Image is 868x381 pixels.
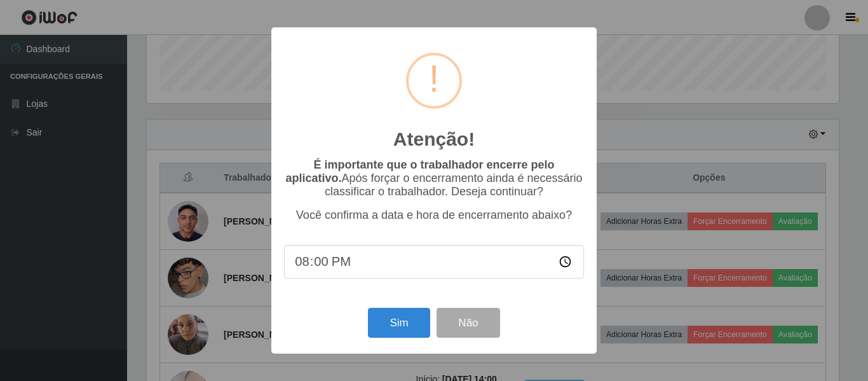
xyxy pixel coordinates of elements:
[284,209,584,222] p: Você confirma a data e hora de encerramento abaixo?
[393,128,475,151] h2: Atenção!
[284,158,584,198] p: Após forçar o encerramento ainda é necessário classificar o trabalhador. Deseja continuar?
[368,308,430,338] button: Sim
[437,308,499,338] button: Não
[285,158,554,184] b: É importante que o trabalhador encerre pelo aplicativo.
